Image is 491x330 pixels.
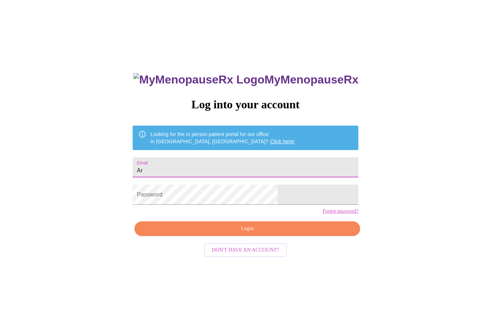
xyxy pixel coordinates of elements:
[204,243,287,257] button: Don't have an account?
[133,98,358,111] h3: Log into your account
[322,208,358,214] a: Forgot password?
[133,73,264,86] img: MyMenopauseRx Logo
[212,246,279,255] span: Don't have an account?
[202,247,289,253] a: Don't have an account?
[134,221,360,236] button: Login
[151,128,295,148] div: Looking for the in person patient portal for our office in [GEOGRAPHIC_DATA], [GEOGRAPHIC_DATA]?
[143,224,352,233] span: Login
[270,139,295,144] a: Click here!
[133,73,358,86] h3: MyMenopauseRx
